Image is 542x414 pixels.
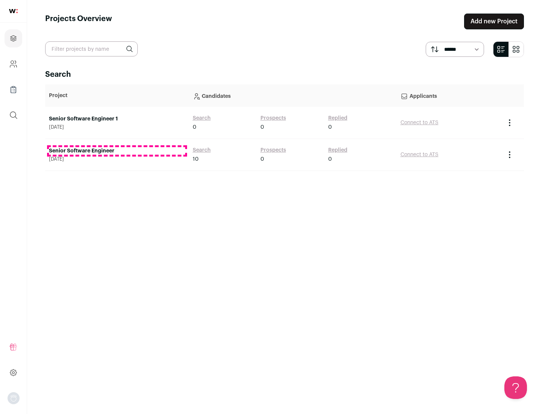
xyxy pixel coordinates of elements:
[193,88,393,103] p: Candidates
[5,81,22,99] a: Company Lists
[193,114,211,122] a: Search
[260,123,264,131] span: 0
[260,114,286,122] a: Prospects
[260,155,264,163] span: 0
[5,55,22,73] a: Company and ATS Settings
[328,155,332,163] span: 0
[45,14,112,29] h1: Projects Overview
[328,146,347,154] a: Replied
[505,150,514,159] button: Project Actions
[5,29,22,47] a: Projects
[8,392,20,404] img: nopic.png
[464,14,524,29] a: Add new Project
[400,88,498,103] p: Applicants
[9,9,18,13] img: wellfound-shorthand-0d5821cbd27db2630d0214b213865d53afaa358527fdda9d0ea32b1df1b89c2c.svg
[49,156,185,162] span: [DATE]
[49,92,185,99] p: Project
[193,155,199,163] span: 10
[193,146,211,154] a: Search
[260,146,286,154] a: Prospects
[45,41,138,56] input: Filter projects by name
[49,147,185,155] a: Senior Software Engineer
[400,152,438,157] a: Connect to ATS
[8,392,20,404] button: Open dropdown
[45,69,524,80] h2: Search
[328,114,347,122] a: Replied
[49,115,185,123] a: Senior Software Engineer 1
[400,120,438,125] a: Connect to ATS
[505,118,514,127] button: Project Actions
[504,376,527,399] iframe: Help Scout Beacon - Open
[193,123,196,131] span: 0
[49,124,185,130] span: [DATE]
[328,123,332,131] span: 0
